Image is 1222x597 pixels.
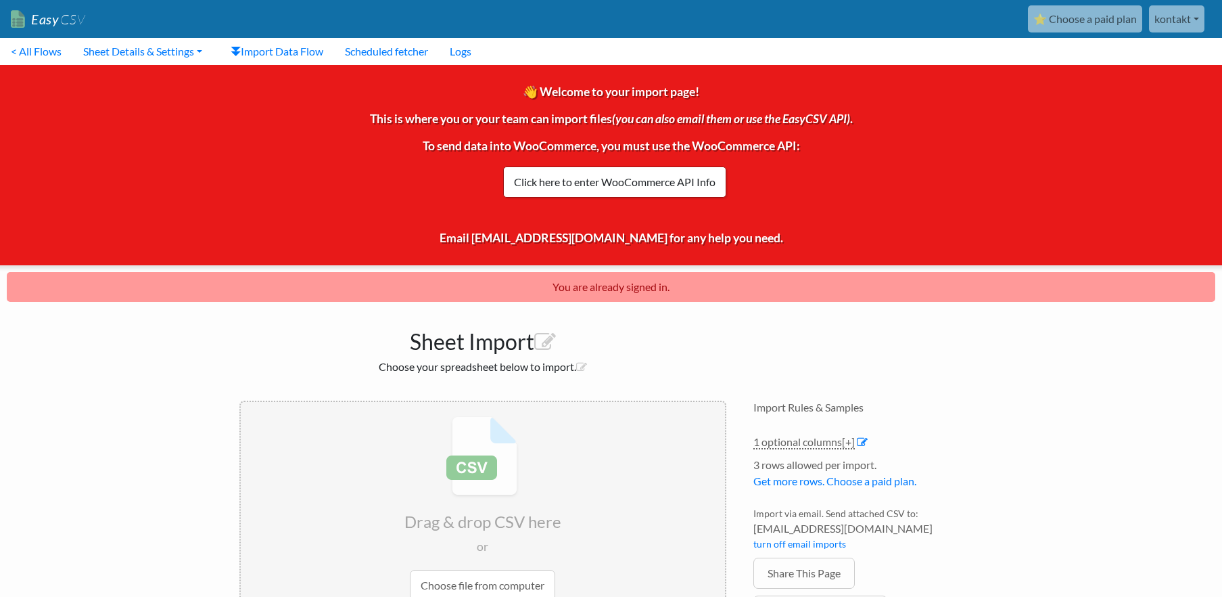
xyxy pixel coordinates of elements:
h4: Import Rules & Samples [753,401,983,414]
a: Get more rows. Choose a paid plan. [753,474,916,487]
li: 3 rows allowed per import. [753,457,983,496]
a: 1 optional columns[+] [753,435,855,449]
h1: Sheet Import [239,322,726,355]
li: Import via email. Send attached CSV to: [753,506,983,558]
a: Import Data Flow [220,38,334,65]
span: [EMAIL_ADDRESS][DOMAIN_NAME] [753,521,983,537]
a: kontakt [1149,5,1204,32]
a: ⭐ Choose a paid plan [1028,5,1142,32]
i: (you can also email them or use the EasyCSV API) [612,112,850,126]
span: 👋 Welcome to your import page! This is where you or your team can import files . To send data int... [370,85,853,245]
a: EasyCSV [11,5,85,33]
a: turn off email imports [753,538,846,550]
a: Logs [439,38,482,65]
a: Scheduled fetcher [334,38,439,65]
a: Sheet Details & Settings [72,38,213,65]
h2: Choose your spreadsheet below to import. [239,360,726,373]
span: [+] [842,435,855,448]
span: CSV [59,11,85,28]
a: Share This Page [753,558,855,589]
a: Click here to enter WooCommerce API Info [503,167,726,198]
p: You are already signed in. [7,272,1215,302]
